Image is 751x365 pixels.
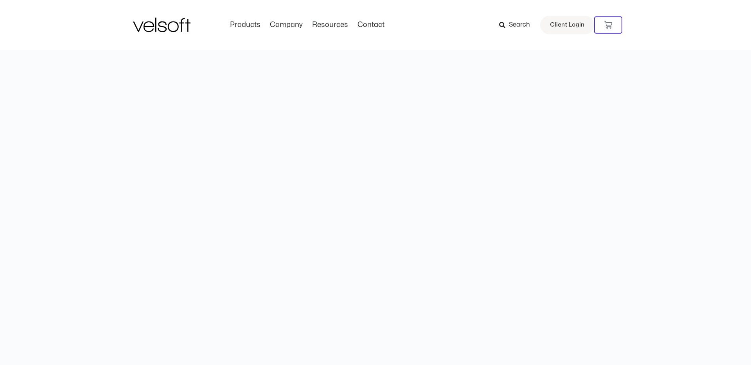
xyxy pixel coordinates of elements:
[540,16,594,34] a: Client Login
[509,20,530,30] span: Search
[353,21,389,29] a: ContactMenu Toggle
[499,18,535,32] a: Search
[225,21,265,29] a: ProductsMenu Toggle
[133,18,190,32] img: Velsoft Training Materials
[265,21,307,29] a: CompanyMenu Toggle
[550,20,584,30] span: Client Login
[225,21,389,29] nav: Menu
[307,21,353,29] a: ResourcesMenu Toggle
